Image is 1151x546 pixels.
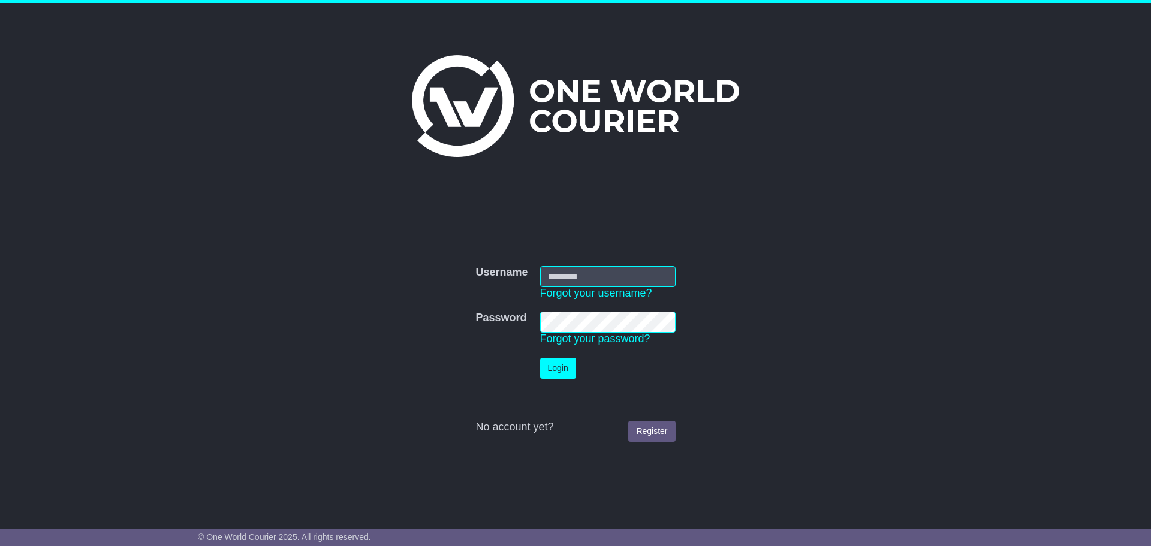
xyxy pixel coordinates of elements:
a: Forgot your username? [540,287,652,299]
a: Register [628,421,675,442]
span: © One World Courier 2025. All rights reserved. [198,532,371,542]
label: Password [475,312,526,325]
a: Forgot your password? [540,333,650,345]
div: No account yet? [475,421,675,434]
button: Login [540,358,576,379]
label: Username [475,266,528,279]
img: One World [412,55,739,157]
